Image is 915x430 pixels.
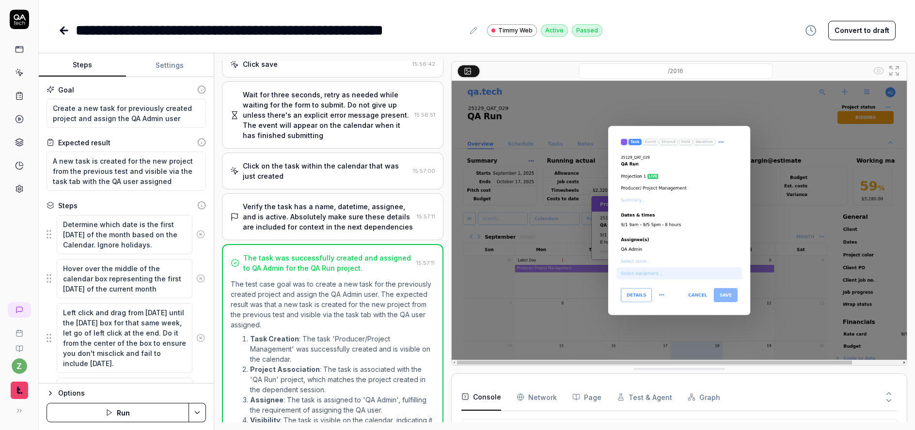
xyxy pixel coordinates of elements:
[58,85,74,95] div: Goal
[250,334,435,364] li: : The task 'Producer/Project Management' was successfully created and is visible on the calendar.
[243,90,410,140] div: Wait for three seconds, retry as needed while waiting for the form to submit. Do not give up unle...
[58,387,206,399] div: Options
[192,269,209,288] button: Remove step
[799,21,822,40] button: View version history
[250,395,435,415] li: : The task is assigned to 'QA Admin', fulfilling the requirement of assigning the QA user.
[243,59,278,69] div: Click save
[58,138,110,148] div: Expected result
[4,374,34,401] button: Timmy Logo
[828,21,896,40] button: Convert to draft
[250,365,320,373] strong: Project Association
[541,24,568,37] div: Active
[250,335,299,343] strong: Task Creation
[412,61,435,67] time: 15:56:42
[461,384,501,411] button: Console
[250,416,280,424] strong: Visibility
[47,377,206,417] div: Suggestions
[452,81,907,365] img: Screenshot
[243,201,413,232] div: Verify the task has a name, datetime, assignee, and is active. Absolutely make sure these details...
[47,303,206,373] div: Suggestions
[617,384,672,411] button: Test & Agent
[572,384,601,411] button: Page
[47,259,206,299] div: Suggestions
[250,364,435,395] li: : The task is associated with the 'QA Run' project, which matches the project created in the depe...
[250,396,284,404] strong: Assignee
[47,387,206,399] button: Options
[231,279,435,330] p: The test case goal was to create a new task for the previously created project and assign the QA ...
[243,161,409,181] div: Click on the task within the calendar that was just created
[886,63,902,78] button: Open in full screen
[417,213,435,220] time: 15:57:11
[413,168,435,174] time: 15:57:00
[572,24,602,37] div: Passed
[126,54,213,77] button: Settings
[11,382,28,399] img: Timmy Logo
[192,328,209,348] button: Remove step
[12,358,27,374] button: z
[243,253,412,273] div: The task was successfully created and assigned to QA Admin for the QA Run project.
[487,24,537,37] a: Timmy Web
[4,322,34,337] a: Book a call with us
[192,225,209,244] button: Remove step
[416,260,435,266] time: 15:57:11
[39,54,126,77] button: Steps
[47,215,206,255] div: Suggestions
[871,63,886,78] button: Show all interative elements
[58,200,78,211] div: Steps
[498,26,533,35] span: Timmy Web
[4,337,34,353] a: Documentation
[8,302,31,318] a: New conversation
[517,384,557,411] button: Network
[414,111,435,118] time: 15:56:51
[47,403,189,422] button: Run
[688,384,720,411] button: Graph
